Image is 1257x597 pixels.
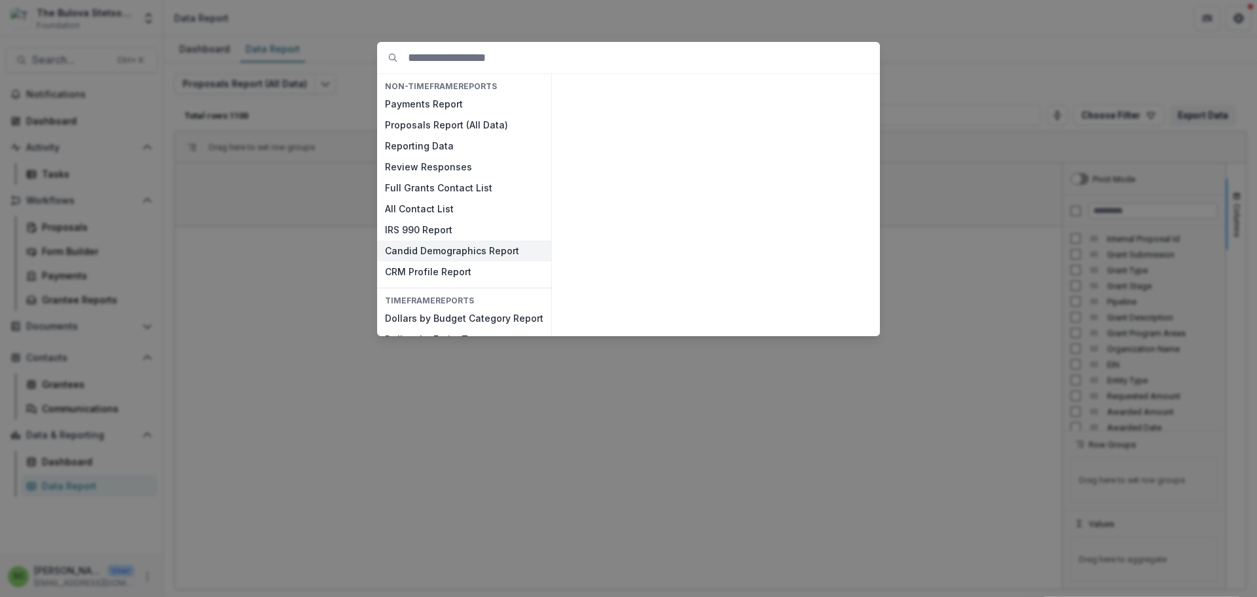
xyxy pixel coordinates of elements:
button: CRM Profile Report [377,261,551,282]
button: Candid Demographics Report [377,241,551,261]
button: IRS 990 Report [377,220,551,241]
button: All Contact List [377,199,551,220]
button: Review Responses [377,157,551,178]
button: Reporting Data [377,136,551,157]
button: Dollars by Entity Tags [377,330,551,351]
button: Full Grants Contact List [377,178,551,199]
button: Proposals Report (All Data) [377,115,551,136]
button: Dollars by Budget Category Report [377,309,551,330]
h4: TIMEFRAME Reports [377,294,551,308]
h4: NON-TIMEFRAME Reports [377,79,551,94]
button: Payments Report [377,94,551,115]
